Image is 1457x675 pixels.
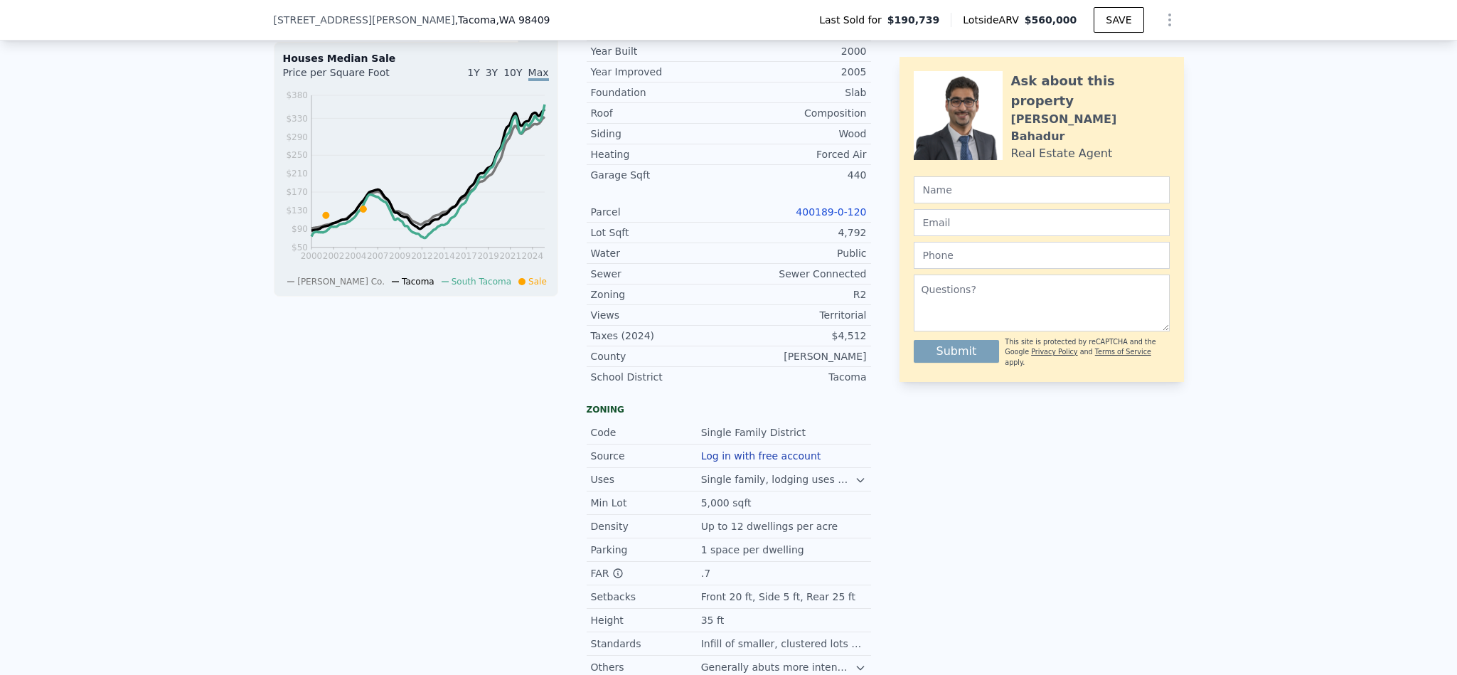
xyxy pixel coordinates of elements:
[1156,6,1184,34] button: Show Options
[701,496,754,510] div: 5,000 sqft
[591,425,701,440] div: Code
[591,106,729,120] div: Roof
[729,308,867,322] div: Territorial
[591,660,701,674] div: Others
[701,543,807,557] div: 1 space per dwelling
[591,637,701,651] div: Standards
[729,225,867,240] div: 4,792
[591,590,701,604] div: Setbacks
[591,267,729,281] div: Sewer
[796,206,866,218] a: 400189-0-120
[591,287,729,302] div: Zoning
[1031,348,1077,356] a: Privacy Policy
[591,519,701,533] div: Density
[914,176,1170,203] input: Name
[591,147,729,161] div: Heating
[591,349,729,363] div: County
[701,637,867,651] div: Infill of smaller, clustered lots is allowed.
[1005,337,1169,368] div: This site is protected by reCAPTCHA and the Google and apply.
[292,224,308,234] tspan: $90
[729,85,867,100] div: Slab
[729,127,867,141] div: Wood
[729,329,867,343] div: $4,512
[591,566,701,580] div: FAR
[591,613,701,627] div: Height
[701,519,841,533] div: Up to 12 dwellings per acre
[286,132,308,142] tspan: $290
[366,251,388,261] tspan: 2007
[587,404,871,415] div: Zoning
[286,169,308,179] tspan: $210
[455,251,477,261] tspan: 2017
[1025,14,1077,26] span: $560,000
[433,251,455,261] tspan: 2014
[591,543,701,557] div: Parking
[591,370,729,384] div: School District
[729,287,867,302] div: R2
[1011,111,1170,145] div: [PERSON_NAME] Bahadur
[701,472,855,487] div: Single family, lodging uses with one guest room.
[499,251,521,261] tspan: 2021
[286,90,308,100] tspan: $380
[591,205,729,219] div: Parcel
[729,147,867,161] div: Forced Air
[591,472,701,487] div: Uses
[701,660,855,674] div: Generally abuts more intense residential and commercial areas.
[729,65,867,79] div: 2005
[729,349,867,363] div: [PERSON_NAME]
[286,187,308,197] tspan: $170
[322,251,344,261] tspan: 2002
[286,206,308,216] tspan: $130
[701,425,808,440] div: Single Family District
[486,67,498,78] span: 3Y
[729,44,867,58] div: 2000
[496,14,550,26] span: , WA 98409
[455,13,550,27] span: , Tacoma
[701,613,727,627] div: 35 ft
[467,67,479,78] span: 1Y
[591,225,729,240] div: Lot Sqft
[963,13,1024,27] span: Lotside ARV
[283,65,416,88] div: Price per Square Foot
[297,277,385,287] span: [PERSON_NAME] Co.
[452,277,511,287] span: South Tacoma
[591,168,729,182] div: Garage Sqft
[344,251,366,261] tspan: 2004
[887,13,940,27] span: $190,739
[819,13,887,27] span: Last Sold for
[1094,7,1143,33] button: SAVE
[528,67,549,81] span: Max
[477,251,499,261] tspan: 2019
[914,209,1170,236] input: Email
[914,340,1000,363] button: Submit
[914,242,1170,269] input: Phone
[286,114,308,124] tspan: $330
[1011,145,1113,162] div: Real Estate Agent
[389,251,411,261] tspan: 2009
[1095,348,1151,356] a: Terms of Service
[591,308,729,322] div: Views
[591,329,729,343] div: Taxes (2024)
[528,277,547,287] span: Sale
[729,168,867,182] div: 440
[503,67,522,78] span: 10Y
[591,127,729,141] div: Siding
[729,106,867,120] div: Composition
[701,590,858,604] div: Front 20 ft, Side 5 ft, Rear 25 ft
[402,277,434,287] span: Tacoma
[701,566,713,580] div: .7
[411,251,433,261] tspan: 2012
[591,496,701,510] div: Min Lot
[591,246,729,260] div: Water
[701,450,821,462] button: Log in with free account
[300,251,322,261] tspan: 2000
[286,150,308,160] tspan: $250
[1011,71,1170,111] div: Ask about this property
[521,251,543,261] tspan: 2024
[292,243,308,253] tspan: $50
[729,267,867,281] div: Sewer Connected
[591,44,729,58] div: Year Built
[729,246,867,260] div: Public
[591,85,729,100] div: Foundation
[591,449,701,463] div: Source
